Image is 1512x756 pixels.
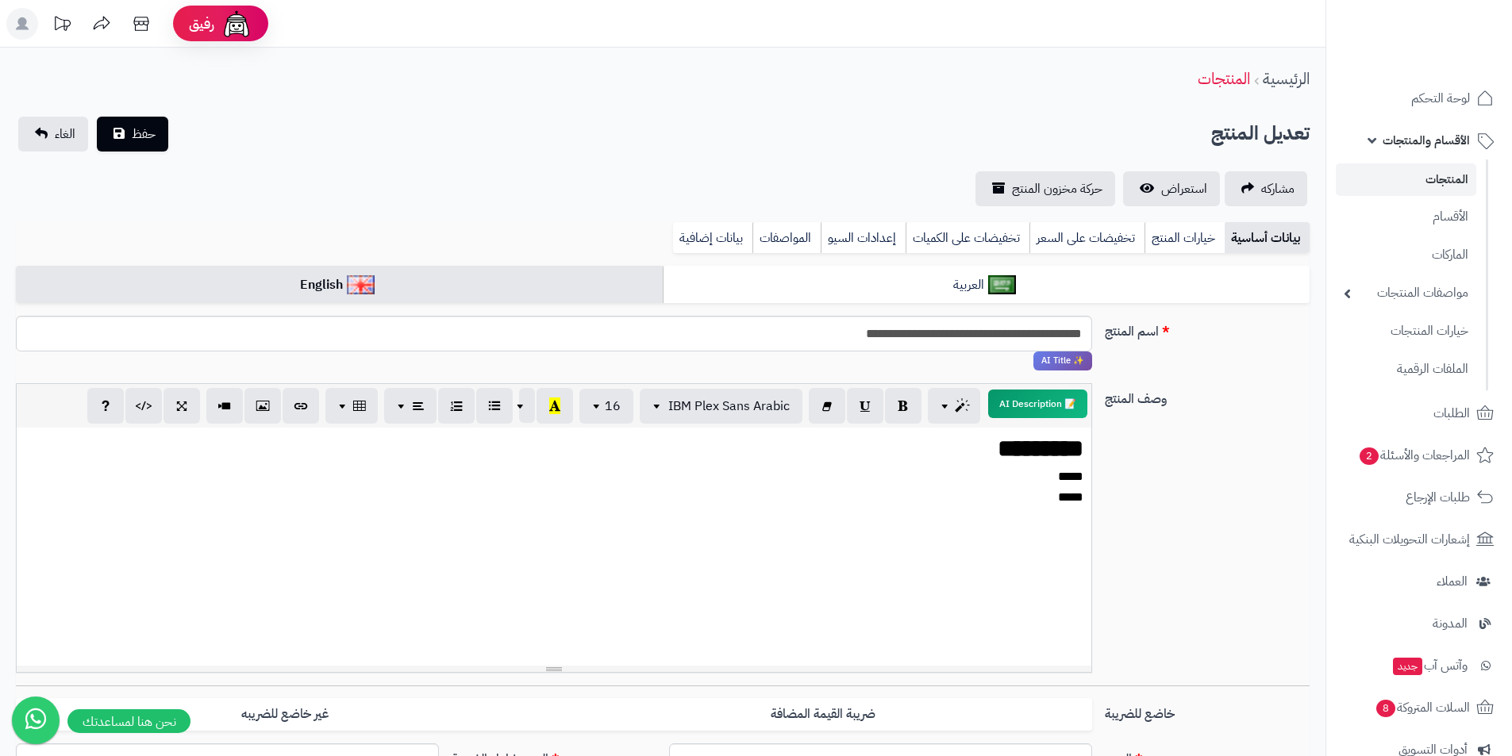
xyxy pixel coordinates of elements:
[1433,612,1468,635] span: المدونة
[1336,200,1476,234] a: الأقسام
[1404,43,1497,76] img: logo-2.png
[1349,528,1470,551] span: إشعارات التحويلات البنكية
[97,117,168,152] button: حفظ
[1336,314,1476,348] a: خيارات المنتجات
[640,389,802,424] button: IBM Plex Sans Arabic
[1437,570,1468,593] span: العملاء
[579,389,633,424] button: 16
[1375,697,1470,719] span: السلات المتروكة
[906,222,1029,254] a: تخفيضات على الكميات
[1336,478,1502,516] a: طلبات الإرجاع
[1360,447,1379,465] span: 2
[18,117,88,152] a: الغاء
[1336,604,1502,643] a: المدونة
[975,171,1115,206] a: حركة مخزون المنتج
[1383,129,1470,152] span: الأقسام والمنتجات
[1263,67,1310,90] a: الرئيسية
[988,390,1087,418] button: 📝 AI Description
[1336,352,1476,386] a: الملفات الرقمية
[132,125,156,144] span: حفظ
[221,8,252,40] img: ai-face.png
[1145,222,1225,254] a: خيارات المنتج
[1433,402,1470,424] span: الطلبات
[1336,689,1502,727] a: السلات المتروكة8
[1098,316,1316,341] label: اسم المنتج
[1336,394,1502,432] a: الطلبات
[1406,486,1470,508] span: طلبات الإرجاع
[988,275,1016,294] img: العربية
[1336,276,1476,310] a: مواصفات المنتجات
[347,275,375,294] img: English
[16,698,554,731] label: غير خاضع للضريبه
[673,222,752,254] a: بيانات إضافية
[1225,222,1310,254] a: بيانات أساسية
[752,222,821,254] a: المواصفات
[16,266,663,305] a: English
[1393,658,1422,675] span: جديد
[1358,444,1470,466] span: المراجعات والأسئلة
[189,14,214,33] span: رفيق
[1098,698,1316,723] label: خاضع للضريبة
[1336,79,1502,117] a: لوحة التحكم
[55,125,75,144] span: الغاء
[1336,647,1502,685] a: وآتس آبجديد
[1033,351,1092,370] span: انقر لاستخدام رفيقك الذكي
[1336,238,1476,272] a: الماركات
[1225,171,1307,206] a: مشاركه
[605,397,621,416] span: 16
[1336,436,1502,474] a: المراجعات والأسئلة2
[1336,562,1502,601] a: العملاء
[821,222,906,254] a: إعدادات السيو
[1211,117,1310,150] h2: تعديل المنتج
[1161,179,1207,198] span: استعراض
[1261,179,1295,198] span: مشاركه
[1336,520,1502,558] a: إشعارات التحويلات البنكية
[42,8,82,44] a: تحديثات المنصة
[663,266,1310,305] a: العربية
[554,698,1092,731] label: ضريبة القيمة المضافة
[1391,654,1468,677] span: وآتس آب
[668,397,790,416] span: IBM Plex Sans Arabic
[1336,163,1476,196] a: المنتجات
[1411,87,1470,109] span: لوحة التحكم
[1012,179,1102,198] span: حركة مخزون المنتج
[1123,171,1220,206] a: استعراض
[1376,700,1395,717] span: 8
[1198,67,1250,90] a: المنتجات
[1098,383,1316,409] label: وصف المنتج
[1029,222,1145,254] a: تخفيضات على السعر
